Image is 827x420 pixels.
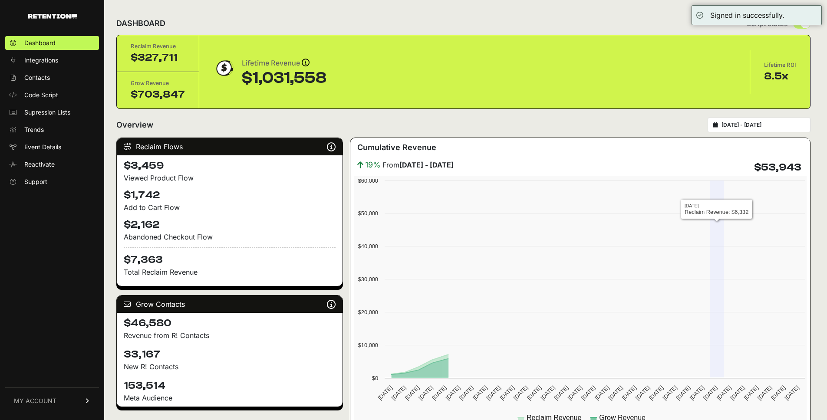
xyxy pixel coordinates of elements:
text: [DATE] [702,384,719,401]
h4: 33,167 [124,348,336,361]
div: $703,847 [131,88,185,102]
text: [DATE] [404,384,421,401]
span: MY ACCOUNT [14,397,56,405]
span: Supression Lists [24,108,70,117]
a: Supression Lists [5,105,99,119]
span: Support [24,177,47,186]
img: Retention.com [28,14,77,19]
div: $327,711 [131,51,185,65]
h4: 153,514 [124,379,336,393]
text: [DATE] [689,384,705,401]
text: $60,000 [358,177,378,184]
text: [DATE] [784,384,801,401]
div: Lifetime ROI [764,61,796,69]
text: [DATE] [539,384,556,401]
p: Total Reclaim Revenue [124,267,336,277]
span: 19% [365,159,381,171]
div: Signed in successfully. [710,10,784,20]
div: Meta Audience [124,393,336,403]
text: [DATE] [715,384,732,401]
div: 8.5x [764,69,796,83]
text: [DATE] [471,384,488,401]
div: Grow Contacts [117,295,343,313]
text: [DATE] [458,384,475,401]
h3: Cumulative Revenue [357,141,436,154]
text: $10,000 [358,342,378,348]
p: New R! Contacts [124,361,336,372]
a: Trends [5,123,99,137]
strong: [DATE] - [DATE] [399,161,454,169]
text: [DATE] [770,384,787,401]
text: $30,000 [358,276,378,282]
text: [DATE] [743,384,760,401]
text: [DATE] [662,384,679,401]
div: Viewed Product Flow [124,173,336,183]
span: Contacts [24,73,50,82]
text: [DATE] [675,384,692,401]
div: Grow Revenue [131,79,185,88]
text: [DATE] [553,384,570,401]
text: [DATE] [648,384,665,401]
text: [DATE] [567,384,583,401]
a: Reactivate [5,157,99,171]
text: $40,000 [358,243,378,249]
span: Trends [24,125,44,134]
text: [DATE] [417,384,434,401]
h4: $3,459 [124,159,336,173]
a: Event Details [5,140,99,154]
h4: $1,742 [124,188,336,202]
text: $0 [372,375,378,381]
text: [DATE] [431,384,448,401]
text: [DATE] [756,384,773,401]
a: Integrations [5,53,99,67]
div: $1,031,558 [242,69,326,87]
h4: $53,943 [754,161,801,174]
h4: $2,162 [124,218,336,232]
span: Code Script [24,91,58,99]
div: Reclaim Revenue [131,42,185,51]
span: Dashboard [24,39,56,47]
p: Revenue from R! Contacts [124,330,336,341]
a: Support [5,175,99,189]
text: [DATE] [621,384,638,401]
div: Reclaim Flows [117,138,343,155]
img: dollar-coin-05c43ed7efb7bc0c12610022525b4bbbb207c7efeef5aecc26f025e68dcafac9.png [213,57,235,79]
div: Add to Cart Flow [124,202,336,213]
text: [DATE] [485,384,502,401]
span: Reactivate [24,160,55,169]
text: $20,000 [358,309,378,315]
text: [DATE] [607,384,624,401]
h4: $46,580 [124,316,336,330]
text: [DATE] [526,384,543,401]
text: [DATE] [729,384,746,401]
span: Event Details [24,143,61,151]
text: [DATE] [593,384,610,401]
text: [DATE] [390,384,407,401]
text: [DATE] [377,384,394,401]
text: [DATE] [499,384,516,401]
text: [DATE] [445,384,461,401]
span: From [382,160,454,170]
text: [DATE] [580,384,597,401]
div: Lifetime Revenue [242,57,326,69]
h2: DASHBOARD [116,17,165,30]
div: Abandoned Checkout Flow [124,232,336,242]
a: Contacts [5,71,99,85]
span: Integrations [24,56,58,65]
h2: Overview [116,119,153,131]
a: MY ACCOUNT [5,387,99,414]
a: Dashboard [5,36,99,50]
a: Code Script [5,88,99,102]
h4: $7,363 [124,247,336,267]
text: [DATE] [634,384,651,401]
text: $50,000 [358,210,378,217]
text: [DATE] [512,384,529,401]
